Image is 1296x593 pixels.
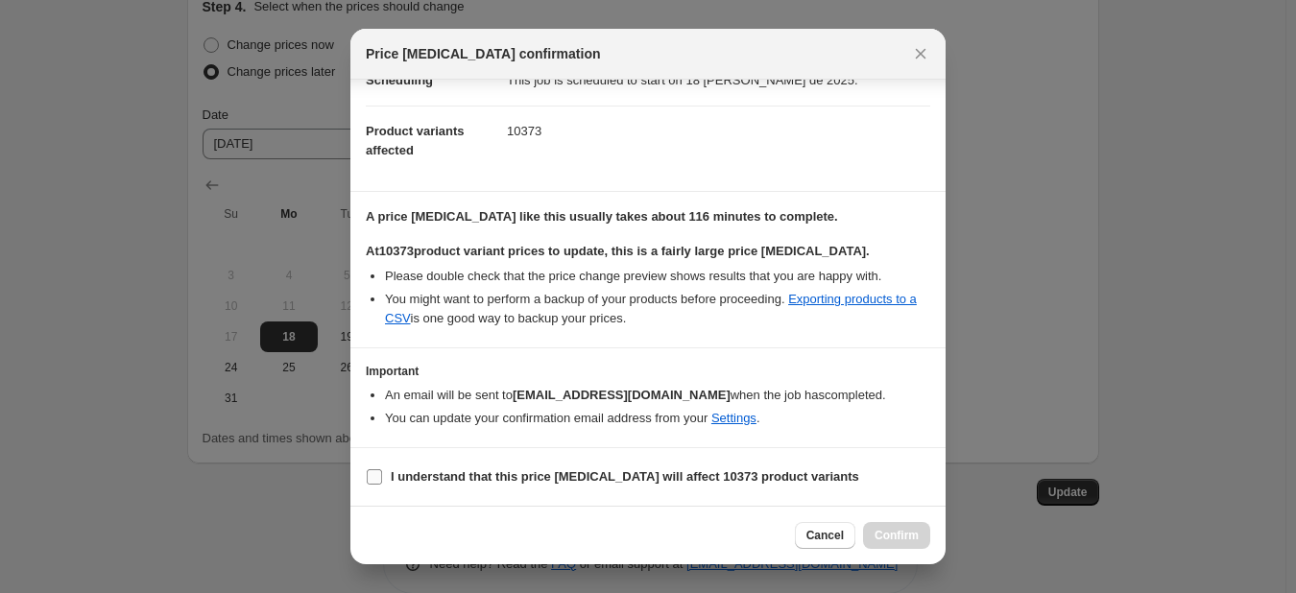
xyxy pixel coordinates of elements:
[385,267,930,286] li: Please double check that the price change preview shows results that you are happy with.
[366,209,838,224] b: A price [MEDICAL_DATA] like this usually takes about 116 minutes to complete.
[907,40,934,67] button: Close
[806,528,844,543] span: Cancel
[711,411,756,425] a: Settings
[507,106,930,156] dd: 10373
[385,409,930,428] li: You can update your confirmation email address from your .
[385,386,930,405] li: An email will be sent to when the job has completed .
[385,290,930,328] li: You might want to perform a backup of your products before proceeding. is one good way to backup ...
[795,522,855,549] button: Cancel
[366,124,465,157] span: Product variants affected
[513,388,731,402] b: [EMAIL_ADDRESS][DOMAIN_NAME]
[366,44,601,63] span: Price [MEDICAL_DATA] confirmation
[366,244,870,258] b: At 10373 product variant prices to update, this is a fairly large price [MEDICAL_DATA].
[385,292,917,325] a: Exporting products to a CSV
[391,469,859,484] b: I understand that this price [MEDICAL_DATA] will affect 10373 product variants
[366,364,930,379] h3: Important
[366,73,433,87] span: Scheduling
[507,55,930,106] dd: This job is scheduled to start on 18 [PERSON_NAME] de 2025.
